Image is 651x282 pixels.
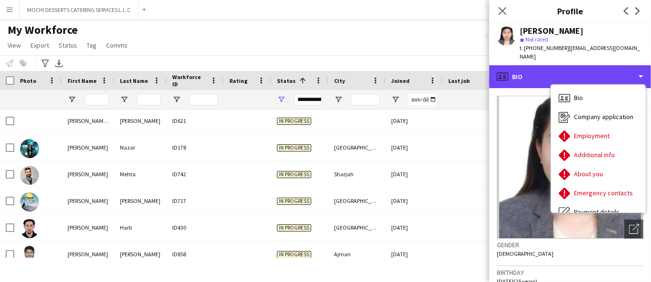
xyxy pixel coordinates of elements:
[351,94,380,105] input: City Filter Input
[551,146,645,165] div: Additional info
[20,0,138,19] button: MOCHI DESSERTS CATERING SERVICES L.L.C
[167,241,224,267] div: ID858
[489,65,651,88] div: Bio
[8,23,78,37] span: My Workforce
[448,77,470,84] span: Last job
[520,27,583,35] div: [PERSON_NAME]
[167,161,224,187] div: ID742
[114,214,167,241] div: Harb
[167,134,224,161] div: ID178
[20,77,36,84] span: Photo
[167,214,224,241] div: ID430
[277,224,311,232] span: In progress
[520,44,640,60] span: | [EMAIL_ADDRESS][DOMAIN_NAME]
[328,161,385,187] div: Sharjah
[62,214,114,241] div: [PERSON_NAME]
[328,134,385,161] div: [GEOGRAPHIC_DATA]
[20,219,39,238] img: Mohammad Harb
[30,41,49,50] span: Export
[277,77,296,84] span: Status
[172,95,181,104] button: Open Filter Menu
[20,246,39,265] img: Mohammad Sanaullah
[551,89,645,108] div: Bio
[229,77,247,84] span: Rating
[574,151,615,159] span: Additional info
[277,171,311,178] span: In progress
[20,192,39,211] img: Mohammad Arif Memon
[277,118,311,125] span: In progress
[385,161,443,187] div: [DATE]
[114,134,167,161] div: Nazar
[385,188,443,214] div: [DATE]
[114,161,167,187] div: Mehta
[551,127,645,146] div: Employment
[120,95,128,104] button: Open Filter Menu
[328,214,385,241] div: [GEOGRAPHIC_DATA]
[391,77,410,84] span: Joined
[328,241,385,267] div: Ajman
[574,170,603,178] span: About you
[385,214,443,241] div: [DATE]
[334,77,345,84] span: City
[624,220,643,239] div: Open photos pop-in
[62,161,114,187] div: [PERSON_NAME]
[385,108,443,134] div: [DATE]
[334,95,343,104] button: Open Filter Menu
[497,268,643,277] h3: Birthday
[62,241,114,267] div: [PERSON_NAME]
[106,41,128,50] span: Comms
[189,94,218,105] input: Workforce ID Filter Input
[385,134,443,161] div: [DATE]
[83,39,100,51] a: Tag
[277,251,311,258] span: In progress
[520,44,569,51] span: t. [PHONE_NUMBER]
[27,39,53,51] a: Export
[328,188,385,214] div: [GEOGRAPHIC_DATA]
[114,241,167,267] div: [PERSON_NAME]
[167,188,224,214] div: ID717
[574,208,620,216] span: Payment details
[574,189,633,197] span: Emergency contacts
[20,166,39,185] img: Mitesh Mehta
[551,165,645,184] div: About you
[87,41,97,50] span: Tag
[59,41,77,50] span: Status
[525,36,548,43] span: Not rated
[55,39,81,51] a: Status
[114,188,167,214] div: [PERSON_NAME]
[385,241,443,267] div: [DATE]
[8,41,21,50] span: View
[574,131,610,140] span: Employment
[114,108,167,134] div: [PERSON_NAME]
[551,108,645,127] div: Company application
[62,188,114,214] div: [PERSON_NAME]
[39,58,51,69] app-action-btn: Advanced filters
[574,112,633,121] span: Company application
[68,77,97,84] span: First Name
[20,139,39,158] img: Minahil Nazar
[277,198,311,205] span: In progress
[497,96,643,239] img: Crew avatar or photo
[497,250,553,257] span: [DEMOGRAPHIC_DATA]
[137,94,161,105] input: Last Name Filter Input
[391,95,400,104] button: Open Filter Menu
[68,95,76,104] button: Open Filter Menu
[62,134,114,161] div: [PERSON_NAME]
[277,95,286,104] button: Open Filter Menu
[53,58,65,69] app-action-btn: Export XLSX
[489,5,651,17] h3: Profile
[85,94,108,105] input: First Name Filter Input
[62,108,114,134] div: [PERSON_NAME] [PERSON_NAME]
[4,39,25,51] a: View
[574,93,583,102] span: Bio
[172,73,207,88] span: Workforce ID
[408,94,437,105] input: Joined Filter Input
[497,241,643,249] h3: Gender
[102,39,131,51] a: Comms
[551,203,645,222] div: Payment details
[277,144,311,151] span: In progress
[120,77,148,84] span: Last Name
[167,108,224,134] div: ID621
[551,184,645,203] div: Emergency contacts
